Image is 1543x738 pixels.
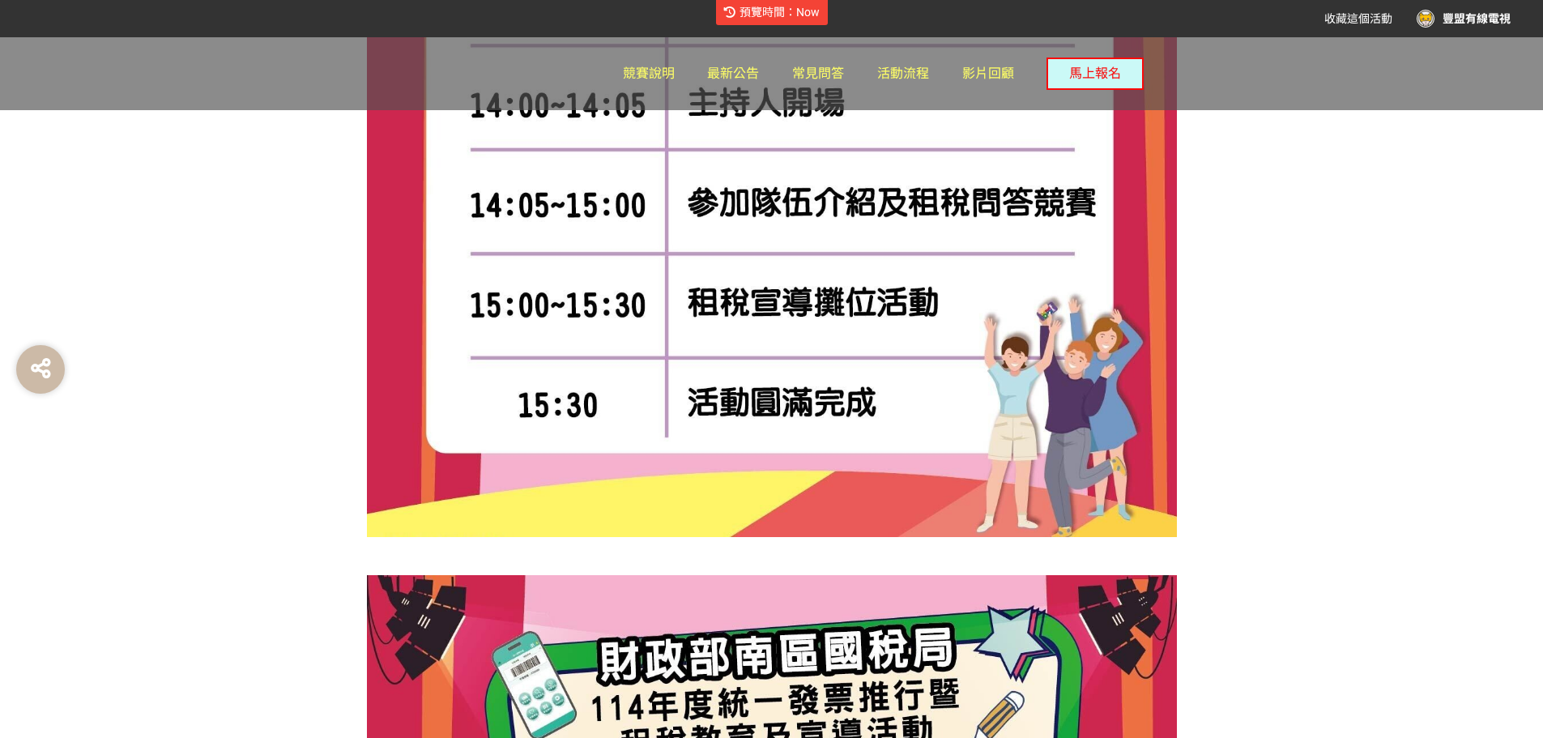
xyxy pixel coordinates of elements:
[1069,66,1121,81] span: 馬上報名
[623,37,675,110] a: 競賽說明
[707,37,759,110] a: 最新公告
[962,66,1014,81] span: 影片回顧
[962,37,1014,110] a: 影片回顧
[792,37,844,110] a: 常見問答
[877,37,929,110] a: 活動流程
[1046,58,1144,90] button: 馬上報名
[877,66,929,81] span: 活動流程
[623,66,675,81] span: 競賽說明
[792,66,844,81] span: 常見問答
[740,6,820,19] span: 預覽時間：Now
[707,66,759,81] span: 最新公告
[1324,12,1392,25] span: 收藏這個活動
